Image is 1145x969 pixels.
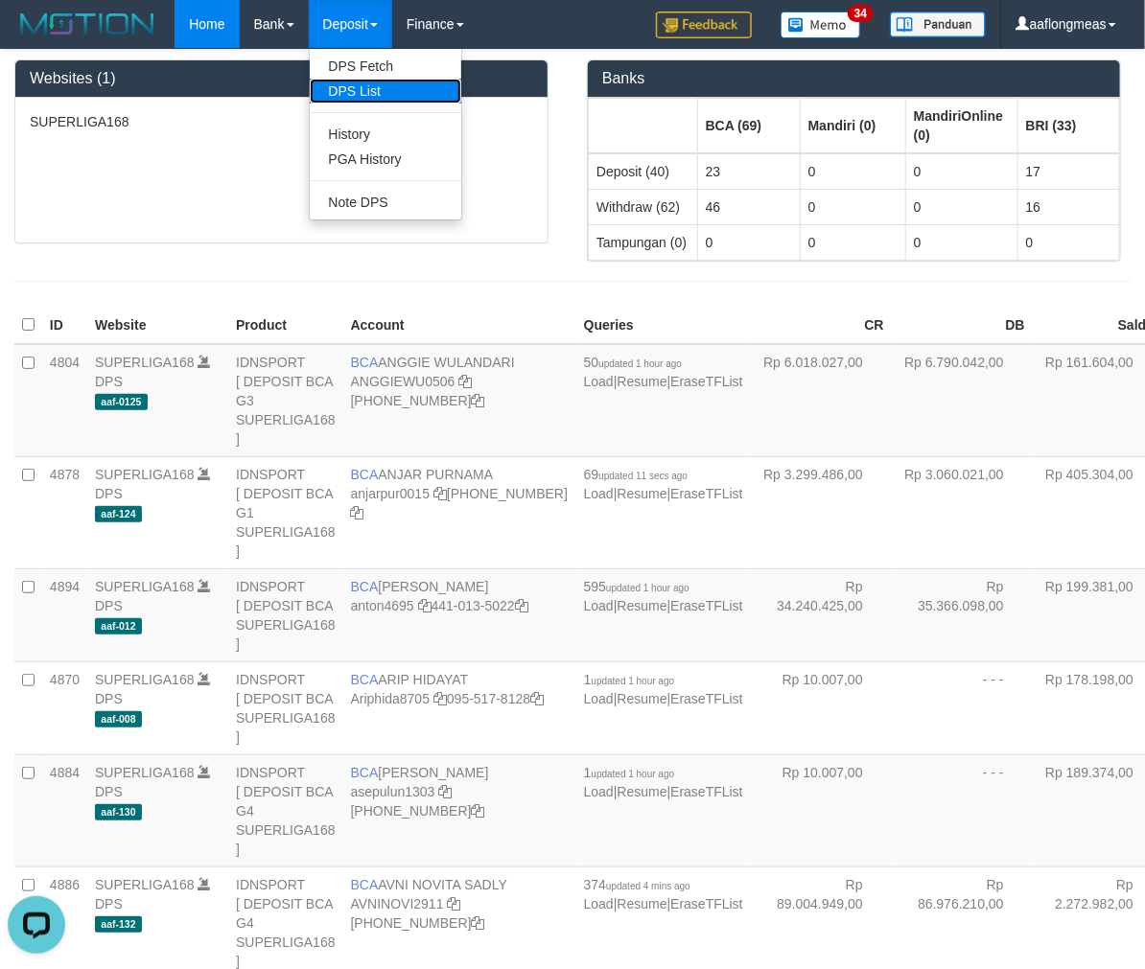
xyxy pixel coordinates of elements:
a: Load [584,691,614,706]
img: Feedback.jpg [656,12,752,38]
td: Rp 10.007,00 [751,754,892,866]
td: IDNSPORT [ DEPOSIT BCA G1 SUPERLIGA168 ] [228,456,343,568]
a: AVNINOVI2911 [351,896,444,911]
td: 0 [1017,224,1119,260]
a: Copy ANGGIEWU0506 to clipboard [458,374,472,389]
a: Resume [618,691,667,706]
td: 4894 [42,568,87,661]
td: Rp 35.366.098,00 [892,568,1033,661]
span: aaf-0125 [95,394,148,410]
a: SUPERLIGA168 [95,467,195,482]
a: History [310,122,461,147]
a: Load [584,598,614,613]
span: 1 [584,672,675,687]
td: Rp 6.790.042,00 [892,344,1033,457]
td: Rp 3.299.486,00 [751,456,892,568]
td: DPS [87,661,228,754]
a: SUPERLIGA168 [95,672,195,687]
td: 17 [1017,153,1119,190]
a: Copy Ariphida8705 to clipboard [433,691,447,706]
a: Copy 4062281875 to clipboard [472,803,485,819]
h3: Websites (1) [30,70,533,87]
a: Copy 4062213373 to clipboard [472,393,485,408]
span: aaf-008 [95,711,142,727]
span: updated 1 hour ago [592,769,675,779]
td: Rp 6.018.027,00 [751,344,892,457]
p: SUPERLIGA168 [30,112,533,131]
td: [PERSON_NAME] 441-013-5022 [343,568,576,661]
a: Load [584,374,614,389]
a: EraseTFList [670,691,742,706]
span: 374 [584,877,690,892]
td: 16 [1017,189,1119,224]
td: 23 [697,153,800,190]
span: | | [584,877,743,911]
a: EraseTFList [670,784,742,799]
td: 0 [905,189,1017,224]
td: 0 [800,153,905,190]
a: Resume [618,784,667,799]
span: | | [584,765,743,799]
td: IDNSPORT [ DEPOSIT BCA G4 SUPERLIGA168 ] [228,754,343,866]
a: Resume [618,374,667,389]
a: SUPERLIGA168 [95,355,195,370]
a: Ariphida8705 [351,691,431,706]
td: 4804 [42,344,87,457]
th: Queries [576,307,751,344]
span: BCA [351,765,379,780]
span: updated 1 hour ago [592,676,675,686]
a: Copy anjarpur0015 to clipboard [433,486,447,501]
img: MOTION_logo.png [14,10,160,38]
a: Resume [618,598,667,613]
span: BCA [351,579,379,594]
a: SUPERLIGA168 [95,765,195,780]
span: 34 [848,5,874,22]
a: EraseTFList [670,374,742,389]
a: Resume [618,486,667,501]
td: - - - [892,661,1033,754]
span: aaf-124 [95,506,142,522]
td: 4878 [42,456,87,568]
a: DPS Fetch [310,54,461,79]
td: 4870 [42,661,87,754]
th: Account [343,307,576,344]
th: Group: activate to sort column ascending [800,98,905,153]
span: | | [584,672,743,706]
th: Group: activate to sort column ascending [697,98,800,153]
span: | | [584,579,743,613]
td: Rp 3.060.021,00 [892,456,1033,568]
span: updated 1 hour ago [606,583,689,593]
a: Copy asepulun1303 to clipboard [438,784,452,799]
a: Copy 4410135022 to clipboard [515,598,528,613]
span: 595 [584,579,689,594]
a: Load [584,486,614,501]
td: ANGGIE WULANDARI [PHONE_NUMBER] [343,344,576,457]
span: updated 11 secs ago [598,471,688,481]
img: panduan.png [890,12,986,37]
td: ANJAR PURNAMA [PHONE_NUMBER] [343,456,576,568]
a: asepulun1303 [351,784,435,799]
span: aaf-132 [95,916,142,933]
a: Copy 4062280135 to clipboard [472,915,485,931]
span: BCA [351,467,379,482]
a: Copy anton4695 to clipboard [418,598,432,613]
a: anjarpur0015 [351,486,431,501]
a: Load [584,896,614,911]
th: Website [87,307,228,344]
td: IDNSPORT [ DEPOSIT BCA SUPERLIGA168 ] [228,568,343,661]
a: SUPERLIGA168 [95,579,195,594]
td: IDNSPORT [ DEPOSIT BCA G3 SUPERLIGA168 ] [228,344,343,457]
a: PGA History [310,147,461,172]
th: DB [892,307,1033,344]
span: 69 [584,467,688,482]
td: 0 [905,224,1017,260]
span: 50 [584,355,682,370]
td: DPS [87,754,228,866]
button: Open LiveChat chat widget [8,8,65,65]
a: Note DPS [310,190,461,215]
span: aaf-012 [95,618,142,634]
a: EraseTFList [670,598,742,613]
th: Group: activate to sort column ascending [1017,98,1119,153]
a: ANGGIEWU0506 [351,374,456,389]
td: 46 [697,189,800,224]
